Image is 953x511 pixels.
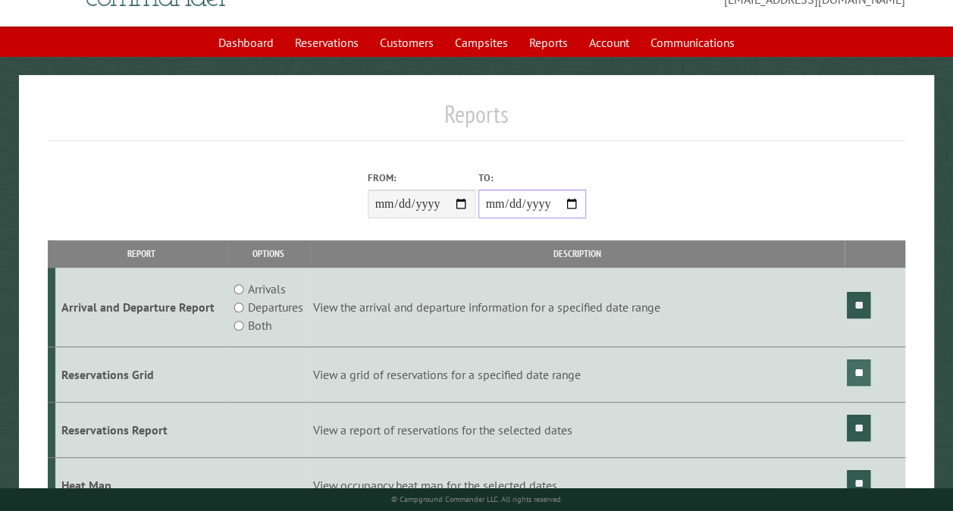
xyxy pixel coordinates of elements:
[641,28,744,57] a: Communications
[478,171,586,185] label: To:
[580,28,638,57] a: Account
[227,240,310,267] th: Options
[209,28,283,57] a: Dashboard
[371,28,443,57] a: Customers
[310,268,845,347] td: View the arrival and departure information for a specified date range
[368,171,475,185] label: From:
[55,347,227,403] td: Reservations Grid
[48,99,905,141] h1: Reports
[55,402,227,457] td: Reservations Report
[391,494,563,504] small: © Campground Commander LLC. All rights reserved.
[310,347,845,403] td: View a grid of reservations for a specified date range
[248,280,286,298] label: Arrivals
[55,240,227,267] th: Report
[310,402,845,457] td: View a report of reservations for the selected dates
[520,28,577,57] a: Reports
[446,28,517,57] a: Campsites
[310,240,845,267] th: Description
[248,298,303,316] label: Departures
[248,316,271,334] label: Both
[286,28,368,57] a: Reservations
[55,268,227,347] td: Arrival and Departure Report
